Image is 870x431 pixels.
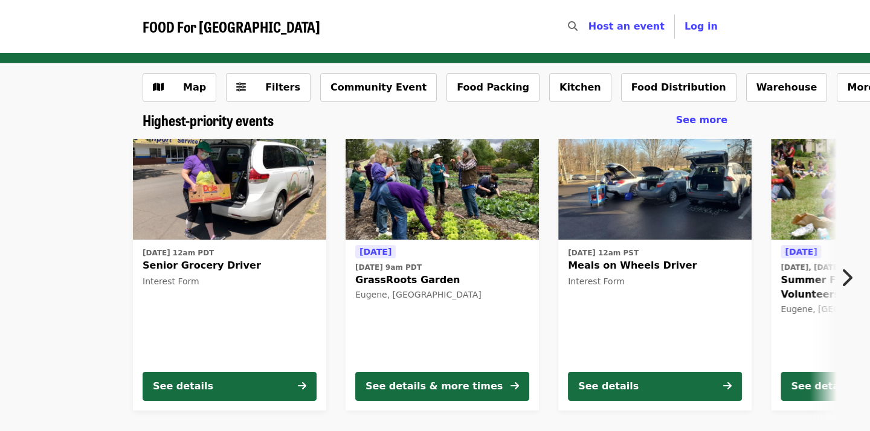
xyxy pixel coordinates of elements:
[355,262,422,273] time: [DATE] 9am PDT
[558,139,752,240] img: Meals on Wheels Driver organized by FOOD For Lane County
[723,380,732,392] i: arrow-right icon
[568,21,578,32] i: search icon
[236,81,246,93] i: sliders-h icon
[568,276,625,286] span: Interest Form
[183,81,206,93] span: Map
[791,379,852,394] div: See details
[355,290,529,300] div: Eugene, [GEOGRAPHIC_DATA]
[346,139,539,410] a: See details for "GrassRoots Garden"
[143,112,274,129] a: Highest-priority events
[355,273,529,287] span: GrassRoots Garden
[133,139,326,240] img: Senior Grocery Driver organized by FOOD For Lane County
[511,380,519,392] i: arrow-right icon
[840,266,852,289] i: chevron-right icon
[298,380,306,392] i: arrow-right icon
[676,114,727,126] span: See more
[685,21,718,32] span: Log in
[143,16,320,37] span: FOOD For [GEOGRAPHIC_DATA]
[585,12,594,41] input: Search
[320,73,437,102] button: Community Event
[143,372,317,401] button: See details
[143,258,317,273] span: Senior Grocery Driver
[446,73,540,102] button: Food Packing
[143,109,274,130] span: Highest-priority events
[226,73,311,102] button: Filters (0 selected)
[568,247,639,258] time: [DATE] 12am PST
[785,247,817,257] span: [DATE]
[359,247,391,257] span: [DATE]
[558,139,752,410] a: See details for "Meals on Wheels Driver"
[549,73,611,102] button: Kitchen
[143,247,214,258] time: [DATE] 12am PDT
[133,139,326,410] a: See details for "Senior Grocery Driver"
[153,379,213,394] div: See details
[830,261,870,295] button: Next item
[621,73,736,102] button: Food Distribution
[143,18,320,36] a: FOOD For [GEOGRAPHIC_DATA]
[675,14,727,39] button: Log in
[578,379,639,394] div: See details
[366,379,503,394] div: See details & more times
[746,73,828,102] button: Warehouse
[133,112,737,129] div: Highest-priority events
[143,276,199,286] span: Interest Form
[568,372,742,401] button: See details
[346,139,539,240] img: GrassRoots Garden organized by FOOD For Lane County
[265,81,300,93] span: Filters
[568,258,742,273] span: Meals on Wheels Driver
[143,73,216,102] button: Show map view
[676,113,727,127] a: See more
[355,372,529,401] button: See details & more times
[153,81,164,93] i: map icon
[588,21,665,32] a: Host an event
